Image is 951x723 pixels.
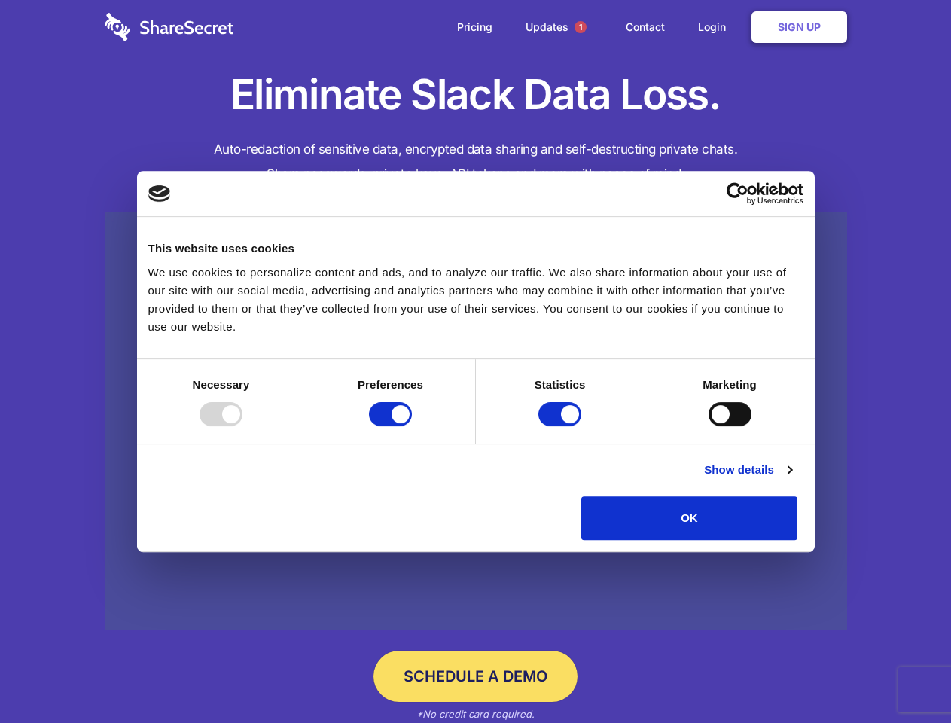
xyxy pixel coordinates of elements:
em: *No credit card required. [416,708,535,720]
strong: Preferences [358,378,423,391]
strong: Statistics [535,378,586,391]
a: Pricing [442,4,508,50]
img: logo [148,185,171,202]
h1: Eliminate Slack Data Loss. [105,68,847,122]
button: OK [581,496,797,540]
h4: Auto-redaction of sensitive data, encrypted data sharing and self-destructing private chats. Shar... [105,137,847,187]
a: Sign Up [751,11,847,43]
div: We use cookies to personalize content and ads, and to analyze our traffic. We also share informat... [148,264,803,336]
a: Contact [611,4,680,50]
a: Wistia video thumbnail [105,212,847,630]
img: logo-wordmark-white-trans-d4663122ce5f474addd5e946df7df03e33cb6a1c49d2221995e7729f52c070b2.svg [105,13,233,41]
a: Schedule a Demo [373,651,578,702]
div: This website uses cookies [148,239,803,258]
a: Show details [704,461,791,479]
span: 1 [575,21,587,33]
a: Login [683,4,748,50]
strong: Marketing [703,378,757,391]
strong: Necessary [193,378,250,391]
a: Usercentrics Cookiebot - opens in a new window [672,182,803,205]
